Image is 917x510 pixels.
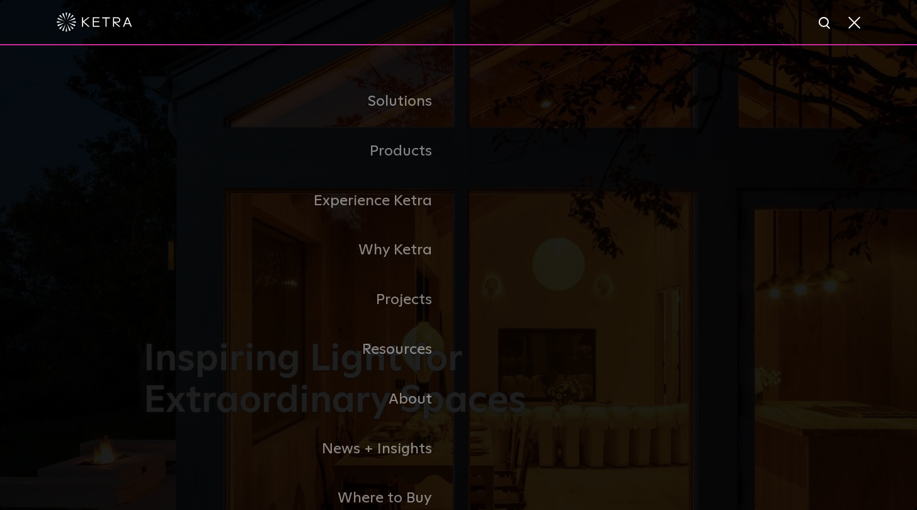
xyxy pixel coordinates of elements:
a: Solutions [144,77,458,127]
a: News + Insights [144,424,458,474]
a: Why Ketra [144,225,458,275]
a: Experience Ketra [144,176,458,226]
a: Projects [144,275,458,325]
a: Resources [144,325,458,375]
img: ketra-logo-2019-white [57,13,132,31]
a: About [144,375,458,424]
img: search icon [817,16,833,31]
a: Products [144,127,458,176]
